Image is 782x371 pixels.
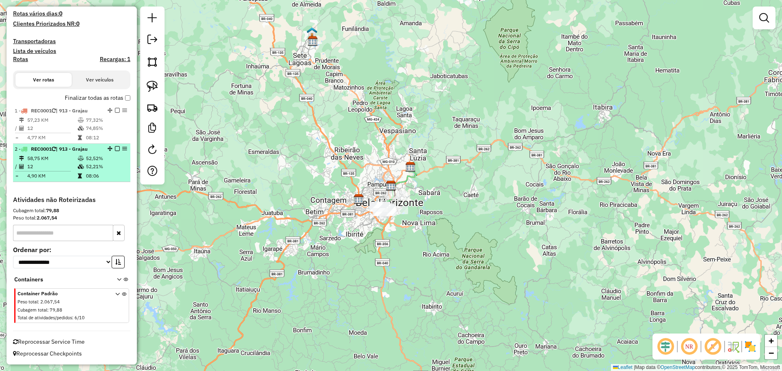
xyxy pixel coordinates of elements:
div: Atividade não roteirizada - PEREIRA E OLIVEIRA L [370,202,390,210]
span: : [72,315,73,321]
div: Atividade não roteirizada - MINAS GOURMET [388,206,408,214]
div: Peso total: [13,214,130,222]
div: Map data © contributors,© 2025 TomTom, Microsoft [611,364,782,371]
button: Ver rotas [15,73,72,87]
td: 52,21% [86,162,127,171]
label: Ordenar por: [13,245,130,255]
img: CDD Contagem [354,194,364,204]
div: Cubagem total: [13,207,130,214]
span: | 913 - Grajau [56,146,88,152]
h4: Clientes Priorizados NR: [13,20,130,27]
span: + [769,336,774,346]
a: Rotas [13,56,28,63]
div: Atividade não roteirizada - MATHEUS ANTONIO OLIV [369,204,390,212]
span: : [47,307,48,313]
span: Containers [14,275,106,284]
td: 74,85% [86,124,127,132]
td: 4,90 KM [27,172,77,180]
i: % de utilização do peso [78,118,84,123]
span: Ocultar NR [679,337,699,356]
strong: 2.067,54 [37,215,57,221]
i: Veículo já utilizado nesta sessão [52,108,56,113]
td: 77,32% [86,116,127,124]
td: / [15,124,19,132]
img: CDD Belo Horizonte [386,180,396,191]
div: Atividade não roteirizada - CASA MATA GASTROPUB LTDA [386,191,406,199]
td: 52,52% [86,154,127,162]
span: | 913 - Grajau [56,108,88,114]
a: OpenStreetMap [661,364,695,370]
em: Opções [122,146,127,151]
img: CDD Santa Luzia [405,162,416,172]
span: REC0001 [31,108,52,114]
span: Container Padrão [18,290,105,297]
span: Reprocessar Service Time [13,338,85,345]
i: Distância Total [19,118,24,123]
a: Criar rota [143,99,161,116]
td: 08:12 [86,134,127,142]
img: CDD Sete Lagoas [308,36,318,46]
a: Nova sessão e pesquisa [144,10,160,28]
span: Reprocessar Checkpoints [13,350,82,357]
span: 2 - [15,146,88,152]
img: Selecionar atividades - laço [147,81,158,92]
i: Distância Total [19,156,24,161]
a: Exportar sessão [144,31,160,50]
i: Veículo já utilizado nesta sessão [52,147,56,151]
td: = [15,134,19,142]
td: = [15,172,19,180]
strong: 0 [59,10,62,17]
a: Exibir filtros [756,10,772,26]
i: % de utilização da cubagem [78,164,84,169]
em: Finalizar rota [115,108,120,113]
div: Atividade não roteirizada - ROBSON INACIO PEREIR [370,202,390,210]
a: Zoom in [765,335,777,347]
button: Ordem crescente [112,256,125,268]
span: | [634,364,635,370]
img: Criar rota [147,102,158,113]
i: Total de Atividades [19,164,24,169]
span: 79,88 [50,307,62,313]
span: 1 - [15,108,88,114]
button: Ver veículos [72,73,128,87]
img: Simulação- Sete lagoas [307,27,317,37]
td: / [15,162,19,171]
a: Criar modelo [144,120,160,138]
strong: 0 [76,20,79,27]
i: % de utilização do peso [78,156,84,161]
span: Exibir rótulo [703,337,723,356]
i: Total de Atividades [19,126,24,131]
td: 58,75 KM [27,154,77,162]
td: 12 [27,124,77,132]
em: Finalizar rota [115,146,120,151]
em: Alterar sequência das rotas [108,108,112,113]
i: % de utilização da cubagem [78,126,84,131]
td: 12 [27,162,77,171]
span: 2.067,54 [40,299,60,305]
em: Opções [122,108,127,113]
label: Finalizar todas as rotas [65,94,130,102]
h4: Rotas vários dias: [13,10,130,17]
div: Atividade não roteirizada - BAR E RESTAURANTE BO [370,202,391,210]
a: Reroteirizar Sessão [144,141,160,160]
a: Zoom out [765,347,777,359]
i: Tempo total em rota [78,135,82,140]
span: : [38,299,39,305]
h4: Atividades não Roteirizadas [13,196,130,204]
img: Fluxo de ruas [727,340,740,353]
img: Selecionar atividades - polígono [147,56,158,68]
span: − [769,348,774,358]
em: Alterar sequência das rotas [108,146,112,151]
img: Exibir/Ocultar setores [744,340,757,353]
i: Tempo total em rota [78,173,82,178]
span: Ocultar deslocamento [656,337,675,356]
h4: Recargas: 1 [100,56,130,63]
td: 4,77 KM [27,134,77,142]
span: Total de atividades/pedidos [18,315,72,321]
h4: Transportadoras [13,38,130,45]
strong: 79,88 [46,207,59,213]
h4: Lista de veículos [13,48,130,55]
a: Leaflet [613,364,633,370]
td: 08:06 [86,172,127,180]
